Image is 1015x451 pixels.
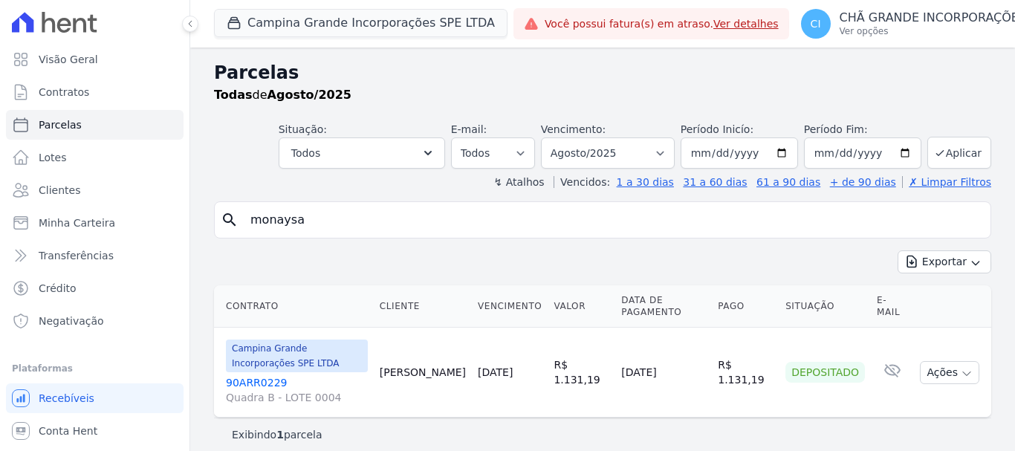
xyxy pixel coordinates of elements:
[39,215,115,230] span: Minha Carteira
[221,211,239,229] i: search
[785,362,865,383] div: Depositado
[804,122,921,137] label: Período Fim:
[541,123,606,135] label: Vencimento:
[472,285,548,328] th: Vencimento
[898,250,991,273] button: Exportar
[554,176,610,188] label: Vencidos:
[291,144,320,162] span: Todos
[811,19,821,29] span: CI
[232,427,322,442] p: Exibindo parcela
[927,137,991,169] button: Aplicar
[681,123,753,135] label: Período Inicío:
[39,314,104,328] span: Negativação
[493,176,544,188] label: ↯ Atalhos
[214,86,351,104] p: de
[374,328,472,418] td: [PERSON_NAME]
[451,123,487,135] label: E-mail:
[279,123,327,135] label: Situação:
[276,429,284,441] b: 1
[226,340,368,372] span: Campina Grande Incorporações SPE LTDA
[830,176,896,188] a: + de 90 dias
[548,328,615,418] td: R$ 1.131,19
[6,175,184,205] a: Clientes
[39,150,67,165] span: Lotes
[6,110,184,140] a: Parcelas
[214,59,991,86] h2: Parcelas
[6,77,184,107] a: Contratos
[226,375,368,405] a: 90ARR0229Quadra B - LOTE 0004
[6,273,184,303] a: Crédito
[6,383,184,413] a: Recebíveis
[548,285,615,328] th: Valor
[779,285,871,328] th: Situação
[6,143,184,172] a: Lotes
[39,85,89,100] span: Contratos
[267,88,351,102] strong: Agosto/2025
[226,390,368,405] span: Quadra B - LOTE 0004
[920,361,979,384] button: Ações
[6,306,184,336] a: Negativação
[712,285,779,328] th: Pago
[6,45,184,74] a: Visão Geral
[39,52,98,67] span: Visão Geral
[39,117,82,132] span: Parcelas
[39,424,97,438] span: Conta Hent
[615,328,712,418] td: [DATE]
[39,281,77,296] span: Crédito
[683,176,747,188] a: 31 a 60 dias
[712,328,779,418] td: R$ 1.131,19
[39,391,94,406] span: Recebíveis
[214,88,253,102] strong: Todas
[279,137,445,169] button: Todos
[545,16,779,32] span: Você possui fatura(s) em atraso.
[214,285,374,328] th: Contrato
[214,9,507,37] button: Campina Grande Incorporações SPE LTDA
[39,183,80,198] span: Clientes
[756,176,820,188] a: 61 a 90 dias
[713,18,779,30] a: Ver detalhes
[6,416,184,446] a: Conta Hent
[478,366,513,378] a: [DATE]
[6,241,184,270] a: Transferências
[12,360,178,377] div: Plataformas
[871,285,914,328] th: E-mail
[241,205,985,235] input: Buscar por nome do lote ou do cliente
[39,248,114,263] span: Transferências
[615,285,712,328] th: Data de Pagamento
[902,176,991,188] a: ✗ Limpar Filtros
[6,208,184,238] a: Minha Carteira
[617,176,674,188] a: 1 a 30 dias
